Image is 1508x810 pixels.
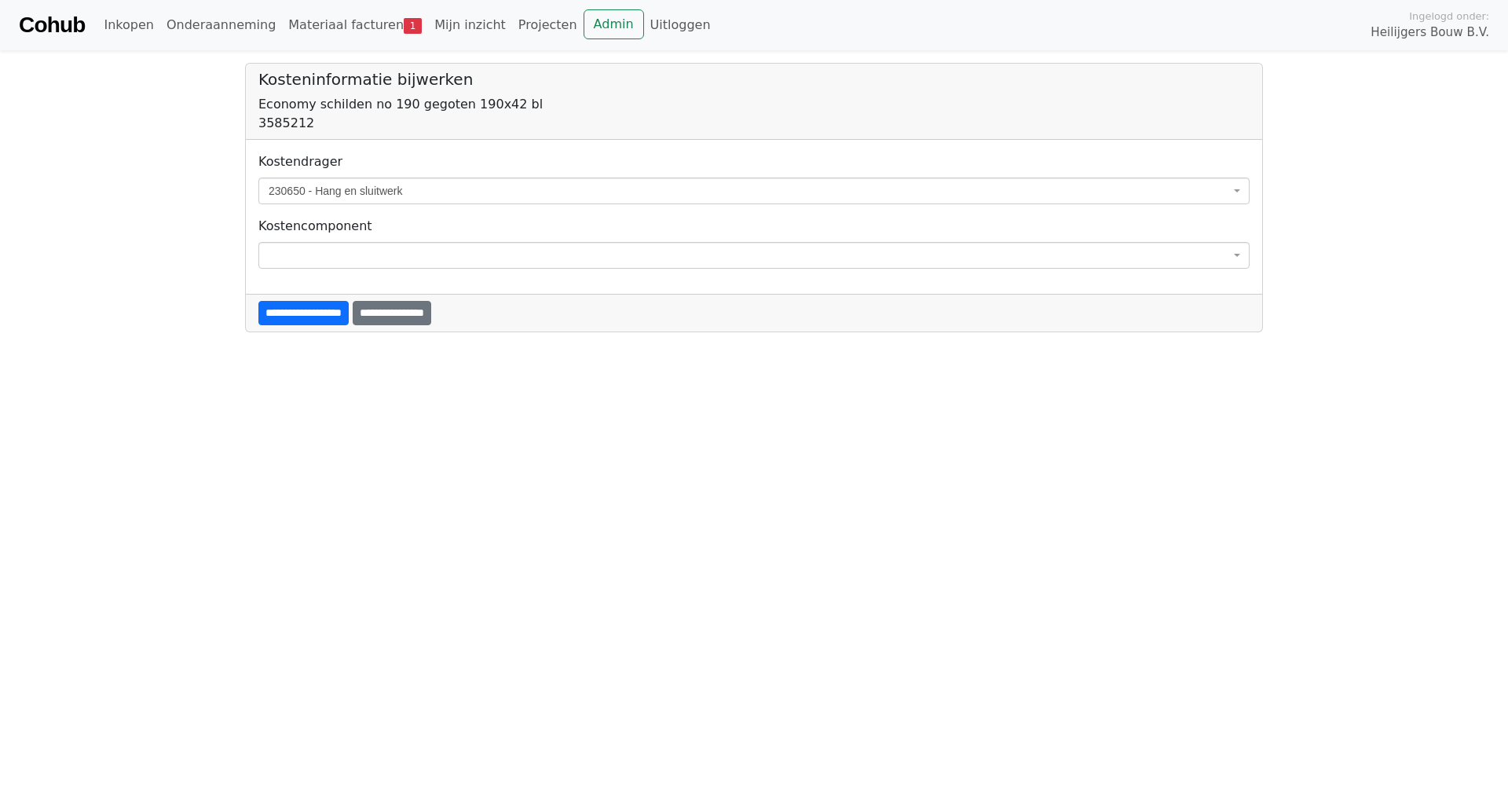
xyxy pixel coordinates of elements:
[644,9,717,41] a: Uitloggen
[404,18,422,34] span: 1
[160,9,282,41] a: Onderaanneming
[258,114,1250,133] div: 3585212
[282,9,428,41] a: Materiaal facturen1
[258,152,342,171] label: Kostendrager
[19,6,85,44] a: Cohub
[258,70,1250,89] h5: Kosteninformatie bijwerken
[97,9,159,41] a: Inkopen
[1371,24,1489,42] span: Heilijgers Bouw B.V.
[428,9,512,41] a: Mijn inzicht
[258,178,1250,204] span: 230650 - Hang en sluitwerk
[512,9,584,41] a: Projecten
[584,9,644,39] a: Admin
[269,183,1230,199] span: 230650 - Hang en sluitwerk
[258,217,372,236] label: Kostencomponent
[258,95,1250,114] div: Economy schilden no 190 gegoten 190x42 bl
[1409,9,1489,24] span: Ingelogd onder:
